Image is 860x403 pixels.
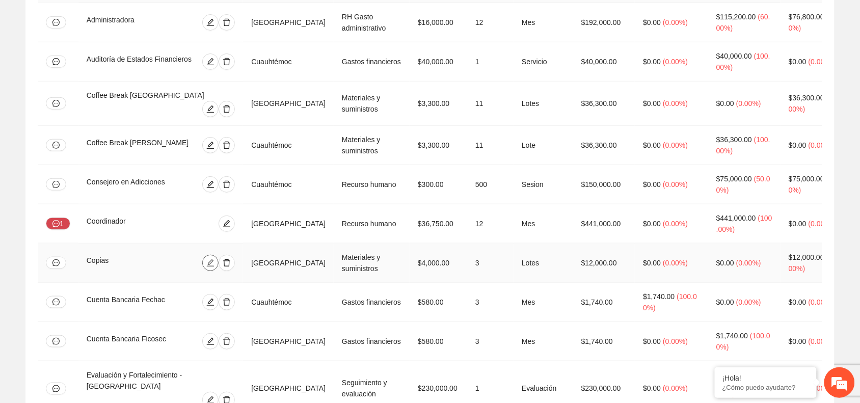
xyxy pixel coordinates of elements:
[219,53,235,70] button: delete
[87,53,197,70] div: Auditoría de Estados Financieros
[663,337,688,345] span: ( 0.00% )
[410,42,467,82] td: $40,000.00
[514,42,573,82] td: Servicio
[514,165,573,204] td: Sesion
[789,94,824,102] span: $36,300.00
[219,216,235,232] button: edit
[202,255,219,271] button: edit
[53,52,171,65] div: Chatee con nosotros ahora
[643,220,661,228] span: $0.00
[219,18,234,26] span: delete
[716,332,748,340] span: $1,740.00
[52,259,60,266] span: message
[46,257,66,269] button: message
[59,136,141,239] span: Estamos en línea.
[87,255,156,271] div: Copias
[334,165,410,204] td: Recurso humano
[219,101,235,117] button: delete
[219,220,234,228] span: edit
[716,298,734,306] span: $0.00
[334,283,410,322] td: Gastos financieros
[219,137,235,153] button: delete
[203,337,218,345] span: edit
[219,255,235,271] button: delete
[410,322,467,361] td: $580.00
[467,126,514,165] td: 11
[203,58,218,66] span: edit
[809,385,834,393] span: ( 0.00% )
[52,142,60,149] span: message
[219,333,235,350] button: delete
[219,176,235,193] button: delete
[663,385,688,393] span: ( 0.00% )
[46,97,66,110] button: message
[573,42,635,82] td: $40,000.00
[219,58,234,66] span: delete
[202,137,219,153] button: edit
[219,337,234,345] span: delete
[809,298,834,306] span: ( 0.00% )
[663,180,688,189] span: ( 0.00% )
[643,99,661,108] span: $0.00
[203,141,218,149] span: edit
[789,13,824,21] span: $76,800.00
[87,216,172,232] div: Coordinador
[334,3,410,42] td: RH Gasto administrativo
[334,204,410,244] td: Recurso humano
[809,337,834,345] span: ( 0.00% )
[203,180,218,189] span: edit
[643,337,661,345] span: $0.00
[87,294,184,310] div: Cuenta Bancaria Fechac
[243,3,334,42] td: [GEOGRAPHIC_DATA]
[514,283,573,322] td: Mes
[467,204,514,244] td: 12
[87,176,184,193] div: Consejero en Adicciones
[243,283,334,322] td: Cuauhtémoc
[716,136,752,144] span: $36,300.00
[334,42,410,82] td: Gastos financieros
[809,220,834,228] span: ( 0.00% )
[736,259,761,267] span: ( 0.00% )
[410,165,467,204] td: $300.00
[334,322,410,361] td: Gastos financieros
[46,178,66,191] button: message
[573,3,635,42] td: $192,000.00
[663,220,688,228] span: ( 0.00% )
[52,299,60,306] span: message
[716,214,756,222] span: $441,000.00
[46,218,70,230] button: message1
[716,214,772,233] span: ( 100.00% )
[46,383,66,395] button: message
[573,165,635,204] td: $150,000.00
[219,105,234,113] span: delete
[202,53,219,70] button: edit
[410,82,467,126] td: $3,300.00
[736,298,761,306] span: ( 0.00% )
[202,101,219,117] button: edit
[663,18,688,26] span: ( 0.00% )
[722,374,809,382] div: ¡Hola!
[87,333,184,350] div: Cuenta Bancaria Ficosec
[573,126,635,165] td: $36,300.00
[202,333,219,350] button: edit
[243,322,334,361] td: [GEOGRAPHIC_DATA]
[46,296,66,308] button: message
[334,244,410,283] td: Materiales y suministros
[467,3,514,42] td: 12
[789,58,807,66] span: $0.00
[643,58,661,66] span: $0.00
[573,204,635,244] td: $441,000.00
[643,18,661,26] span: $0.00
[219,294,235,310] button: delete
[514,204,573,244] td: Mes
[789,175,824,183] span: $75,000.00
[716,13,756,21] span: $115,200.00
[573,82,635,126] td: $36,300.00
[716,259,734,267] span: $0.00
[203,105,218,113] span: edit
[789,141,807,149] span: $0.00
[219,259,234,267] span: delete
[663,141,688,149] span: ( 0.00% )
[46,335,66,347] button: message
[809,58,834,66] span: ( 0.00% )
